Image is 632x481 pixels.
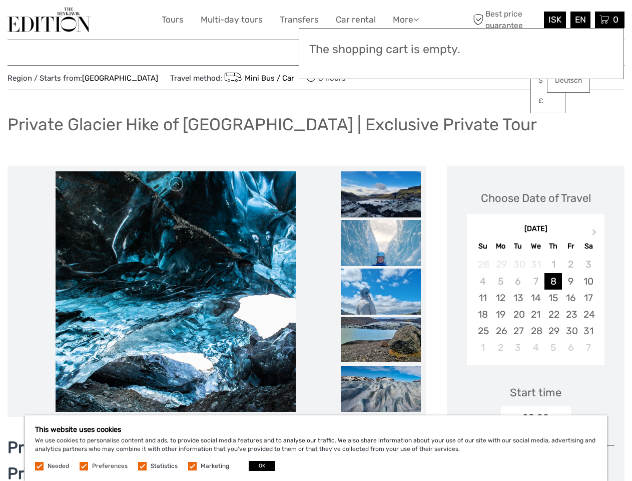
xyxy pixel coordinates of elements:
div: Tu [509,239,527,253]
div: Choose Tuesday, January 27th, 2026 [509,323,527,339]
div: 08:00 [501,406,571,429]
a: More [393,13,419,27]
div: Not available Sunday, January 4th, 2026 [474,273,491,290]
span: Best price guarantee [470,9,541,31]
label: Statistics [151,462,178,470]
div: We [527,239,544,253]
img: 1a951f68cb1b4bc78b42119e3cc76a01_slider_thumbnail.jpeg [341,317,421,362]
div: Choose Thursday, January 29th, 2026 [544,323,562,339]
div: Choose Saturday, January 31st, 2026 [579,323,597,339]
div: Not available Thursday, January 1st, 2026 [544,256,562,273]
h3: The shopping cart is empty. [309,43,613,57]
span: Region / Starts from: [8,73,158,84]
a: Multi-day tours [201,13,263,27]
img: 450460aec70144d299792141546249d4.jpeg [56,171,296,412]
a: [GEOGRAPHIC_DATA] [82,74,158,83]
img: The Reykjavík Edition [8,8,91,32]
div: We use cookies to personalise content and ads, to provide social media features and to analyse ou... [25,415,607,481]
div: Choose Monday, January 12th, 2026 [492,290,509,306]
img: 420d23d2e5d244ddbb6783c79ce0e172.jpeg [341,171,421,231]
div: Not available Wednesday, January 7th, 2026 [527,273,544,290]
div: Sa [579,239,597,253]
div: Choose Saturday, January 24th, 2026 [579,306,597,323]
div: Choose Sunday, January 25th, 2026 [474,323,491,339]
a: Mini Bus / Car [222,74,294,83]
div: Choose Tuesday, January 20th, 2026 [509,306,527,323]
div: Choose Friday, January 9th, 2026 [562,273,579,290]
div: Not available Wednesday, December 31st, 2025 [527,256,544,273]
button: Open LiveChat chat widget [115,16,127,28]
h5: This website uses cookies [35,425,597,434]
div: [DATE] [467,224,604,234]
div: Fr [562,239,579,253]
div: Su [474,239,491,253]
div: Not available Monday, January 5th, 2026 [492,273,509,290]
div: Choose Friday, February 6th, 2026 [562,339,579,356]
div: Choose Wednesday, January 28th, 2026 [527,323,544,339]
div: Start time [510,385,561,400]
label: Needed [48,462,69,470]
div: Not available Tuesday, January 6th, 2026 [509,273,527,290]
button: OK [249,461,275,471]
img: 8e315f47dfbb4549a2563bce373e6206.jpeg [341,366,421,419]
div: Choose Friday, January 16th, 2026 [562,290,579,306]
div: Choose Saturday, January 10th, 2026 [579,273,597,290]
div: Th [544,239,562,253]
div: Not available Tuesday, December 30th, 2025 [509,256,527,273]
div: Choose Monday, February 2nd, 2026 [492,339,509,356]
div: Not available Friday, January 2nd, 2026 [562,256,579,273]
div: Choose Thursday, February 5th, 2026 [544,339,562,356]
div: Choose Sunday, February 1st, 2026 [474,339,491,356]
span: Travel method: [170,71,294,85]
label: Preferences [92,462,128,470]
a: Deutsch [547,72,589,90]
label: Marketing [201,462,229,470]
div: Choose Date of Travel [481,190,591,206]
div: Not available Sunday, December 28th, 2025 [474,256,491,273]
div: Not available Monday, December 29th, 2025 [492,256,509,273]
div: Choose Saturday, January 17th, 2026 [579,290,597,306]
div: Choose Tuesday, January 13th, 2026 [509,290,527,306]
div: Choose Thursday, January 8th, 2026 [544,273,562,290]
a: $ [531,72,565,90]
div: Mo [492,239,509,253]
div: Choose Wednesday, February 4th, 2026 [527,339,544,356]
div: Choose Sunday, January 11th, 2026 [474,290,491,306]
div: Choose Friday, January 23rd, 2026 [562,306,579,323]
img: 3b9d9e08773945f086e526f95cde687e.jpeg [341,269,421,375]
a: £ [531,92,565,110]
div: Choose Tuesday, February 3rd, 2026 [509,339,527,356]
button: Next Month [587,226,603,243]
div: Choose Monday, January 19th, 2026 [492,306,509,323]
span: ISK [548,15,561,25]
div: Not available Saturday, January 3rd, 2026 [579,256,597,273]
div: Choose Saturday, February 7th, 2026 [579,339,597,356]
a: Transfers [280,13,319,27]
div: Choose Sunday, January 18th, 2026 [474,306,491,323]
div: Choose Friday, January 30th, 2026 [562,323,579,339]
span: 0 [611,15,620,25]
div: Choose Wednesday, January 14th, 2026 [527,290,544,306]
a: Tours [162,13,184,27]
div: Choose Wednesday, January 21st, 2026 [527,306,544,323]
div: Choose Monday, January 26th, 2026 [492,323,509,339]
div: Choose Thursday, January 15th, 2026 [544,290,562,306]
a: Car rental [336,13,376,27]
p: We're away right now. Please check back later! [14,18,113,26]
div: month 2026-01 [470,256,601,356]
div: EN [570,12,590,28]
img: 3735067c8a524a0d92c42525dd89016c.jpeg [341,220,421,327]
div: Choose Thursday, January 22nd, 2026 [544,306,562,323]
h1: Private Glacier Hike of [GEOGRAPHIC_DATA] | Exclusive Private Tour [8,114,537,135]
